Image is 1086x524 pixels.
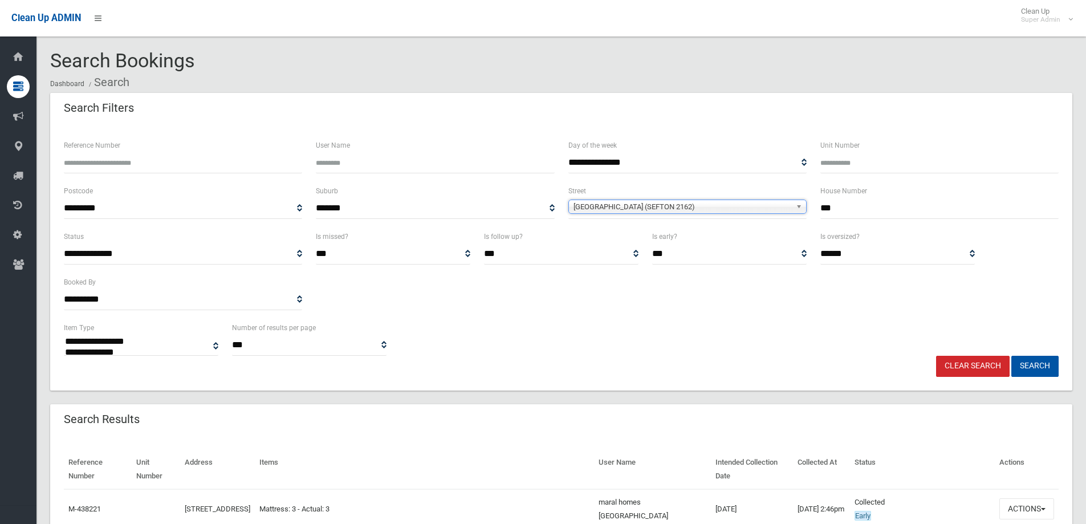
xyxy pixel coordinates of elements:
label: Booked By [64,276,96,289]
a: Clear Search [936,356,1010,377]
th: Status [850,450,995,489]
th: Reference Number [64,450,132,489]
a: Dashboard [50,80,84,88]
th: Collected At [793,450,851,489]
th: Actions [995,450,1059,489]
span: Search Bookings [50,49,195,72]
label: Is follow up? [484,230,523,243]
span: Clean Up [1015,7,1072,24]
label: Is missed? [316,230,348,243]
label: Unit Number [820,139,860,152]
label: Number of results per page [232,322,316,334]
button: Search [1011,356,1059,377]
label: User Name [316,139,350,152]
label: Reference Number [64,139,120,152]
span: [GEOGRAPHIC_DATA] (SEFTON 2162) [573,200,791,214]
label: Is early? [652,230,677,243]
th: Intended Collection Date [711,450,793,489]
label: Is oversized? [820,230,860,243]
th: Unit Number [132,450,180,489]
th: User Name [594,450,711,489]
label: Street [568,185,586,197]
label: House Number [820,185,867,197]
label: Postcode [64,185,93,197]
a: M-438221 [68,505,101,513]
label: Status [64,230,84,243]
label: Day of the week [568,139,617,152]
header: Search Results [50,408,153,430]
small: Super Admin [1021,15,1060,24]
label: Suburb [316,185,338,197]
button: Actions [999,498,1054,519]
th: Items [255,450,594,489]
label: Item Type [64,322,94,334]
a: [STREET_ADDRESS] [185,505,250,513]
span: Clean Up ADMIN [11,13,81,23]
span: Early [855,511,871,521]
li: Search [86,72,129,93]
header: Search Filters [50,97,148,119]
th: Address [180,450,255,489]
